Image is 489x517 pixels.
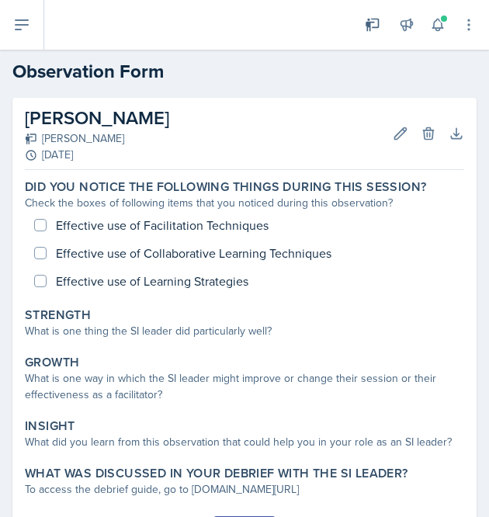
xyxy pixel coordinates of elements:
div: Check the boxes of following items that you noticed during this observation? [25,195,464,211]
div: What is one thing the SI leader did particularly well? [25,323,464,339]
div: To access the debrief guide, go to [DOMAIN_NAME][URL] [25,481,464,498]
label: Did you notice the following things during this session? [25,179,426,195]
label: What was discussed in your debrief with the SI Leader? [25,466,408,481]
label: Strength [25,307,91,323]
h2: [PERSON_NAME] [25,104,169,132]
h2: Observation Form [12,57,477,85]
div: What did you learn from this observation that could help you in your role as an SI leader? [25,434,464,450]
div: What is one way in which the SI leader might improve or change their session or their effectivene... [25,370,464,403]
label: Growth [25,355,79,370]
label: Insight [25,418,75,434]
div: [DATE] [25,147,169,163]
div: [PERSON_NAME] [25,130,169,147]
